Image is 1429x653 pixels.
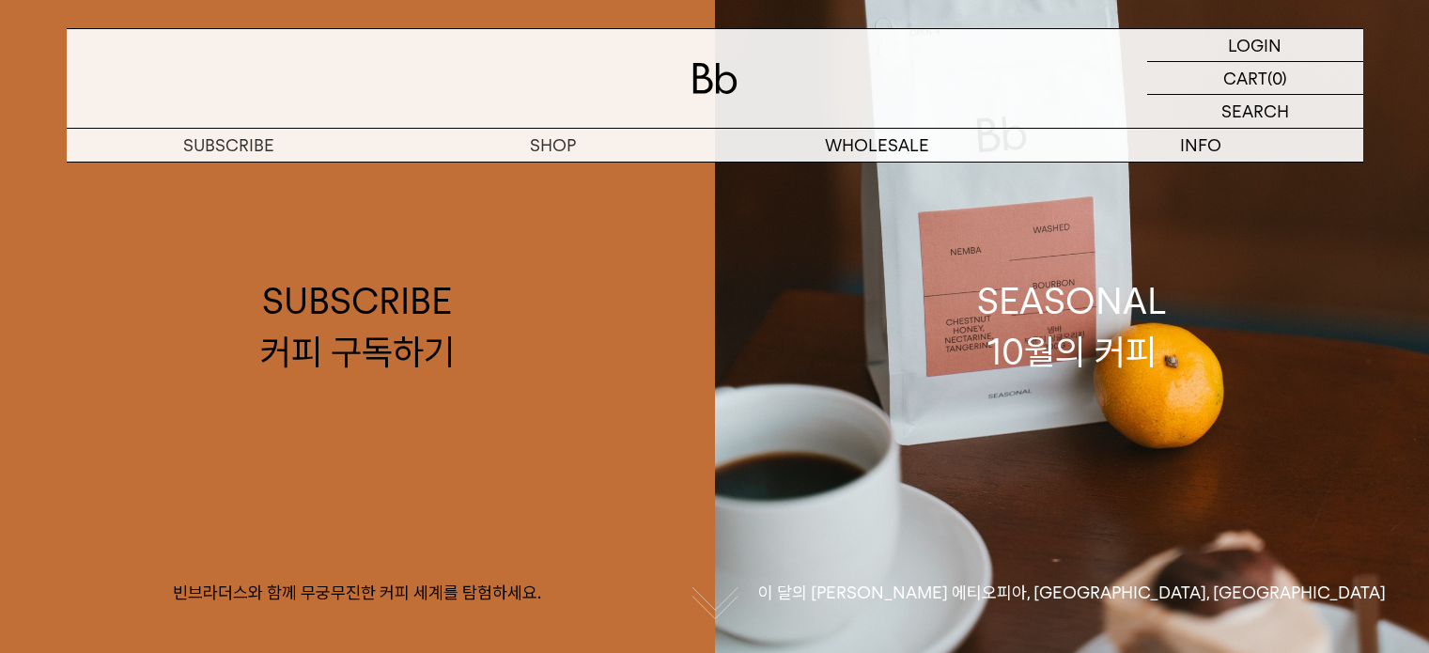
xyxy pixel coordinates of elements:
a: CART (0) [1147,62,1363,95]
p: (0) [1267,62,1287,94]
div: SUBSCRIBE 커피 구독하기 [260,276,455,376]
p: LOGIN [1228,29,1281,61]
p: WHOLESALE [715,129,1039,162]
a: SUBSCRIBE [67,129,391,162]
p: CART [1223,62,1267,94]
a: SHOP [391,129,715,162]
p: SEARCH [1221,95,1289,128]
div: SEASONAL 10월의 커피 [977,276,1167,376]
p: INFO [1039,129,1363,162]
a: LOGIN [1147,29,1363,62]
img: 로고 [692,63,738,94]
